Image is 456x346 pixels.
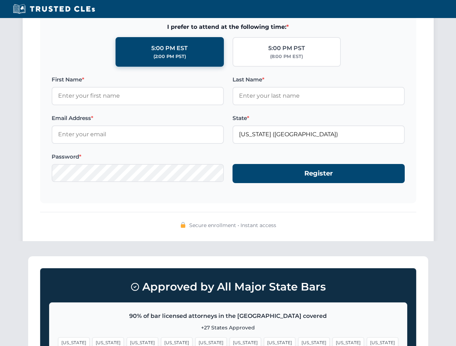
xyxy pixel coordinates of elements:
[189,221,276,229] span: Secure enrollment • Instant access
[52,125,224,143] input: Enter your email
[49,277,407,297] h3: Approved by All Major State Bars
[180,222,186,228] img: 🔒
[233,164,405,183] button: Register
[52,114,224,123] label: Email Address
[233,114,405,123] label: State
[233,75,405,84] label: Last Name
[270,53,303,60] div: (8:00 PM EST)
[52,87,224,105] input: Enter your first name
[52,22,405,32] span: I prefer to attend at the following time:
[58,324,398,332] p: +27 States Approved
[52,152,224,161] label: Password
[151,44,188,53] div: 5:00 PM EST
[153,53,186,60] div: (2:00 PM PST)
[58,311,398,321] p: 90% of bar licensed attorneys in the [GEOGRAPHIC_DATA] covered
[233,87,405,105] input: Enter your last name
[268,44,305,53] div: 5:00 PM PST
[52,75,224,84] label: First Name
[11,4,97,14] img: Trusted CLEs
[233,125,405,143] input: Florida (FL)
